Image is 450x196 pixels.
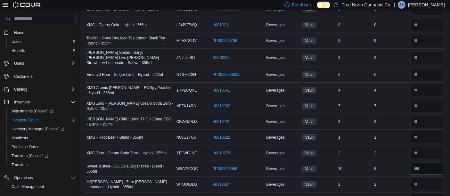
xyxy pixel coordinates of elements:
[14,30,24,35] span: Home
[86,151,167,156] span: XMG Zero - Cream Soda Zero - Hybrid - 355ml
[6,107,78,116] a: Adjustments (Classic)
[9,183,46,191] a: Cash Management
[212,22,230,28] a: H0013231
[86,179,174,190] span: M*[PERSON_NAME] - Zero [PERSON_NAME] Lemonade - Hybrid - 355ml
[302,54,316,61] span: Vault
[12,174,76,182] span: Operations
[373,102,409,110] div: 7
[305,166,314,172] span: Vault
[302,181,316,188] span: Vault
[212,55,231,60] a: RSL00002
[266,119,284,124] span: Beverages
[86,36,174,46] span: TeaPot - Good Day Iced Tea Lemon Black Tea - Hybrid - 355ml
[302,118,316,125] span: Vault
[6,125,78,134] a: Inventory Manager (Classic)
[302,166,316,172] span: Vault
[337,37,373,45] div: 9
[305,38,314,44] span: Vault
[305,55,314,61] span: Vault
[337,86,373,94] div: 4
[9,47,76,54] span: Reports
[14,61,24,66] span: Users
[9,116,41,124] a: Inventory Count
[337,71,373,78] div: 6
[337,165,373,173] div: 10
[305,182,314,187] span: Vault
[176,88,197,93] span: 1RPZCQXE
[373,181,409,188] div: 2
[212,103,230,109] a: H0013303
[266,38,284,43] span: Beverages
[86,85,174,95] span: XMG Atomic [PERSON_NAME] - FOGgy Peaches - Hybrid - 355ml
[342,1,391,9] p: True North Cannabis Co.
[86,101,174,111] span: XMG Zero - [PERSON_NAME] Cream Soda Zero - Hybrid - 355ml
[9,38,76,45] span: Users
[305,119,314,125] span: Vault
[14,100,30,105] span: Inventory
[399,1,404,9] span: JS
[305,103,314,109] span: Vault
[12,86,30,93] button: Catalog
[86,22,148,28] span: XMG - Cherry Cola - Hybrid - 355ml
[6,116,78,125] button: Inventory Count
[1,98,78,107] button: Inventory
[266,22,284,28] span: Beverages
[302,87,316,94] span: Vault
[176,135,196,140] span: N08G2TU6
[9,161,76,169] span: Transfers
[9,38,24,45] a: Users
[302,71,316,78] span: Vault
[212,38,237,43] a: PPS00006766
[305,135,314,140] span: Vault
[12,60,76,67] span: Users
[9,143,76,151] span: Purchase Orders
[212,151,230,156] a: H0013276
[1,28,78,37] button: Home
[176,22,197,28] span: L24BC7WQ
[373,86,409,94] div: 4
[212,166,237,171] a: PPS00006966
[12,60,27,67] button: Users
[394,1,395,9] p: |
[292,2,312,8] span: Feedback
[373,71,409,78] div: 6
[1,173,78,182] button: Operations
[302,134,316,141] span: Vault
[12,109,53,114] span: Adjustments (Classic)
[14,175,33,180] span: Operations
[266,182,284,187] span: Beverages
[212,182,230,187] a: H0013187
[305,72,314,78] span: Vault
[12,73,35,80] a: Customers
[12,153,48,159] span: Transfers (Classic)
[398,1,405,9] div: Jennifer Schnakenberg
[176,38,197,43] span: M4V3D6UV
[9,107,56,115] a: Adjustments (Classic)
[6,182,78,191] button: Cash Management
[176,55,195,60] span: ZNJL5JBD
[9,107,76,115] span: Adjustments (Classic)
[337,54,373,61] div: 3
[12,135,28,141] span: Manifests
[176,103,196,109] span: NFZK14RA
[176,119,198,124] span: CBWRZRJX
[266,72,284,77] span: Beverages
[302,103,316,109] span: Vault
[176,182,197,187] span: WTUU6JLG
[373,149,409,157] div: 2
[12,98,76,106] span: Inventory
[305,22,314,28] span: Vault
[14,74,33,79] span: Customers
[86,72,163,77] span: Emerald Hour - Ginger Lime - Hybrid - 222ml
[12,174,36,182] button: Operations
[302,37,316,44] span: Vault
[12,184,44,189] span: Cash Management
[9,116,76,124] span: Inventory Count
[337,149,373,157] div: 2
[266,135,284,140] span: Beverages
[266,103,284,109] span: Beverages
[302,150,316,156] span: Vault
[176,72,196,77] span: NTGFJZ8H
[6,37,78,46] button: Users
